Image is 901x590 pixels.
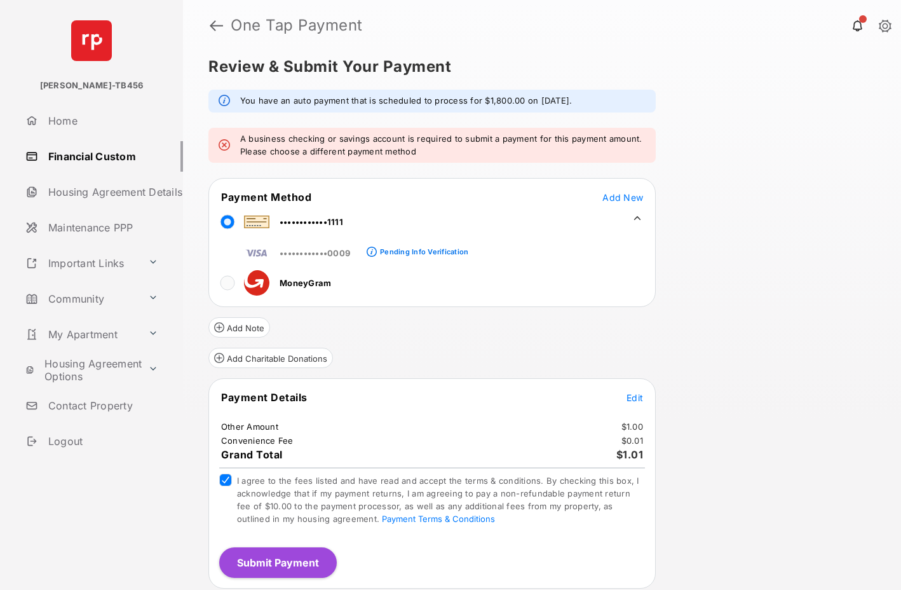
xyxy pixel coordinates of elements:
[602,191,643,203] button: Add New
[219,547,337,578] button: Submit Payment
[627,391,643,404] button: Edit
[208,59,865,74] h5: Review & Submit Your Payment
[221,448,283,461] span: Grand Total
[71,20,112,61] img: svg+xml;base64,PHN2ZyB4bWxucz0iaHR0cDovL3d3dy53My5vcmcvMjAwMC9zdmciIHdpZHRoPSI2NCIgaGVpZ2h0PSI2NC...
[621,435,644,446] td: $0.01
[20,106,183,136] a: Home
[237,476,639,524] span: I agree to the fees listed and have read and accept the terms & conditions. By checking this box,...
[627,392,643,403] span: Edit
[20,319,143,350] a: My Apartment
[221,191,311,203] span: Payment Method
[208,348,333,368] button: Add Charitable Donations
[20,390,183,421] a: Contact Property
[240,95,572,107] em: You have an auto payment that is scheduled to process for $1,800.00 on [DATE].
[221,391,308,404] span: Payment Details
[240,133,646,158] em: A business checking or savings account is required to submit a payment for this payment amount. P...
[20,141,183,172] a: Financial Custom
[220,421,279,432] td: Other Amount
[280,217,343,227] span: ••••••••••••1111
[208,317,270,338] button: Add Note
[382,514,495,524] button: I agree to the fees listed and have read and accept the terms & conditions. By checking this box,...
[20,177,183,207] a: Housing Agreement Details
[20,426,183,456] a: Logout
[616,448,644,461] span: $1.01
[231,18,363,33] strong: One Tap Payment
[621,421,644,432] td: $1.00
[220,435,294,446] td: Convenience Fee
[20,248,143,278] a: Important Links
[40,79,144,92] p: [PERSON_NAME]-TB456
[20,284,143,314] a: Community
[380,247,468,256] div: Pending Info Verification
[377,237,468,259] a: Pending Info Verification
[280,248,350,258] span: ••••••••••••0009
[602,192,643,203] span: Add New
[280,278,331,288] span: MoneyGram
[20,212,183,243] a: Maintenance PPP
[20,355,143,385] a: Housing Agreement Options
